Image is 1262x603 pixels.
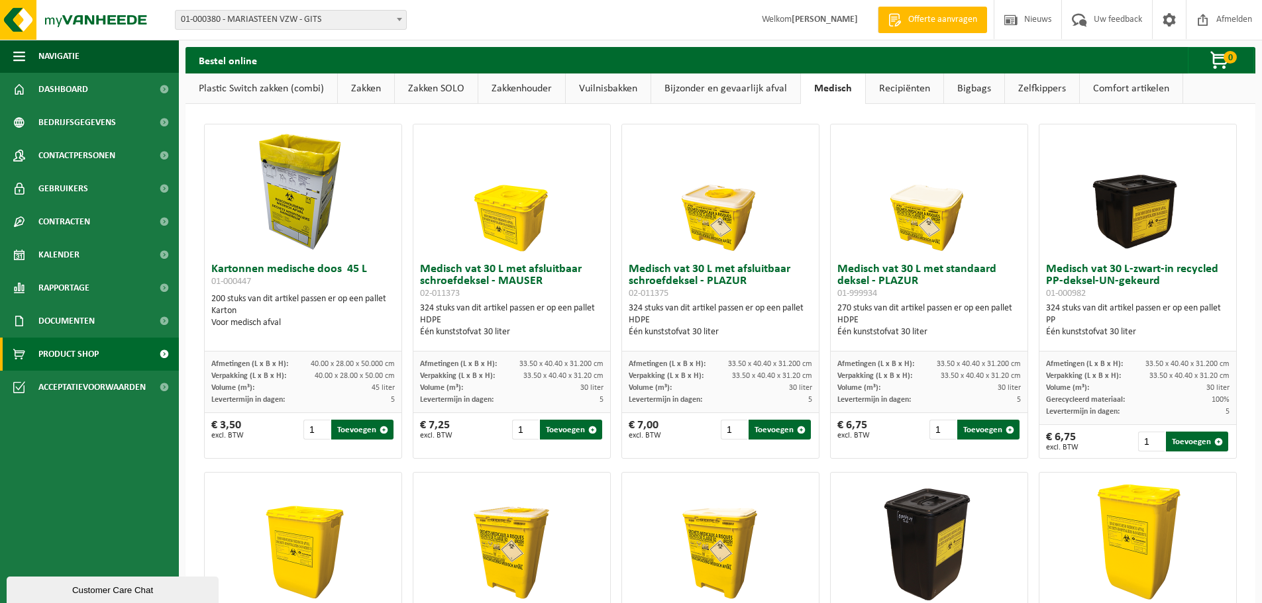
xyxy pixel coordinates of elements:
[1046,289,1086,299] span: 01-000982
[629,263,812,299] h3: Medisch vat 30 L met afsluitbaar schroefdeksel - PLAZUR
[1017,396,1021,404] span: 5
[420,263,604,299] h3: Medisch vat 30 L met afsluitbaar schroefdeksel - MAUSER
[863,124,996,257] img: 01-999934
[837,384,880,392] span: Volume (m³):
[929,420,957,440] input: 1
[1046,384,1089,392] span: Volume (m³):
[211,293,395,329] div: 200 stuks van dit artikel passen er op een pallet
[878,7,987,33] a: Offerte aanvragen
[211,317,395,329] div: Voor medisch afval
[866,73,943,104] a: Recipiënten
[1046,302,1230,338] div: 324 stuks van dit artikel passen er op een pallet
[732,372,812,380] span: 33.50 x 40.40 x 31.20 cm
[420,314,604,326] div: HDPE
[801,73,865,104] a: Medisch
[1206,384,1230,392] span: 30 liter
[523,372,604,380] span: 33.50 x 40.40 x 31.20 cm
[837,372,912,380] span: Verpakking (L x B x H):
[420,384,463,392] span: Volume (m³):
[837,302,1021,338] div: 270 stuks van dit artikel passen er op een pallet
[211,360,288,368] span: Afmetingen (L x B x H):
[540,420,602,440] button: Toevoegen
[629,372,704,380] span: Verpakking (L x B x H):
[728,360,812,368] span: 33.50 x 40.40 x 31.200 cm
[957,420,1020,440] button: Toevoegen
[420,432,452,440] span: excl. BTW
[629,420,661,440] div: € 7,00
[1149,372,1230,380] span: 33.50 x 40.40 x 31.20 cm
[185,47,270,73] h2: Bestel online
[38,172,88,205] span: Gebruikers
[629,326,812,338] div: Één kunststofvat 30 liter
[395,73,478,104] a: Zakken SOLO
[38,238,79,271] span: Kalender
[1224,51,1237,64] span: 0
[315,372,395,380] span: 40.00 x 28.00 x 50.00 cm
[38,271,89,304] span: Rapportage
[420,326,604,338] div: Één kunststofvat 30 liter
[446,124,578,257] img: 02-011373
[1046,263,1230,299] h3: Medisch vat 30 L-zwart-in recycled PP-deksel-UN-gekeurd
[1072,124,1204,257] img: 01-000982
[566,73,651,104] a: Vuilnisbakken
[837,326,1021,338] div: Één kunststofvat 30 liter
[38,40,79,73] span: Navigatie
[837,396,911,404] span: Levertermijn in dagen:
[1226,408,1230,416] span: 5
[580,384,604,392] span: 30 liter
[998,384,1021,392] span: 30 liter
[38,371,146,404] span: Acceptatievoorwaarden
[629,302,812,338] div: 324 stuks van dit artikel passen er op een pallet
[1046,360,1123,368] span: Afmetingen (L x B x H):
[185,73,337,104] a: Plastic Switch zakken (combi)
[1080,73,1183,104] a: Comfort artikelen
[1188,47,1254,73] button: 0
[391,396,395,404] span: 5
[655,124,787,257] img: 02-011375
[420,372,495,380] span: Verpakking (L x B x H):
[944,73,1004,104] a: Bigbags
[512,420,539,440] input: 1
[211,372,286,380] span: Verpakking (L x B x H):
[175,10,407,30] span: 01-000380 - MARIASTEEN VZW - GITS
[749,420,811,440] button: Toevoegen
[792,15,858,24] strong: [PERSON_NAME]
[1046,326,1230,338] div: Één kunststofvat 30 liter
[1046,443,1078,451] span: excl. BTW
[1138,432,1165,451] input: 1
[211,384,254,392] span: Volume (m³):
[1046,314,1230,326] div: PP
[1166,432,1228,451] button: Toevoegen
[651,73,800,104] a: Bijzonder en gevaarlijk afval
[600,396,604,404] span: 5
[629,384,672,392] span: Volume (m³):
[905,13,980,26] span: Offerte aanvragen
[837,263,1021,299] h3: Medisch vat 30 L met standaard deksel - PLAZUR
[629,360,706,368] span: Afmetingen (L x B x H):
[338,73,394,104] a: Zakken
[941,372,1021,380] span: 33.50 x 40.40 x 31.20 cm
[420,302,604,338] div: 324 stuks van dit artikel passen er op een pallet
[7,574,221,603] iframe: chat widget
[211,263,395,290] h3: Kartonnen medische doos 45 L
[211,432,244,440] span: excl. BTW
[1046,396,1125,404] span: Gerecycleerd materiaal:
[808,396,812,404] span: 5
[519,360,604,368] span: 33.50 x 40.40 x 31.200 cm
[38,139,115,172] span: Contactpersonen
[420,396,494,404] span: Levertermijn in dagen:
[837,314,1021,326] div: HDPE
[1005,73,1079,104] a: Zelfkippers
[837,360,914,368] span: Afmetingen (L x B x H):
[1145,360,1230,368] span: 33.50 x 40.40 x 31.200 cm
[837,420,870,440] div: € 6,75
[837,289,877,299] span: 01-999934
[837,432,870,440] span: excl. BTW
[237,124,370,257] img: 01-000447
[38,205,90,238] span: Contracten
[1046,432,1078,451] div: € 6,75
[211,305,395,317] div: Karton
[1046,408,1120,416] span: Levertermijn in dagen:
[420,289,460,299] span: 02-011373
